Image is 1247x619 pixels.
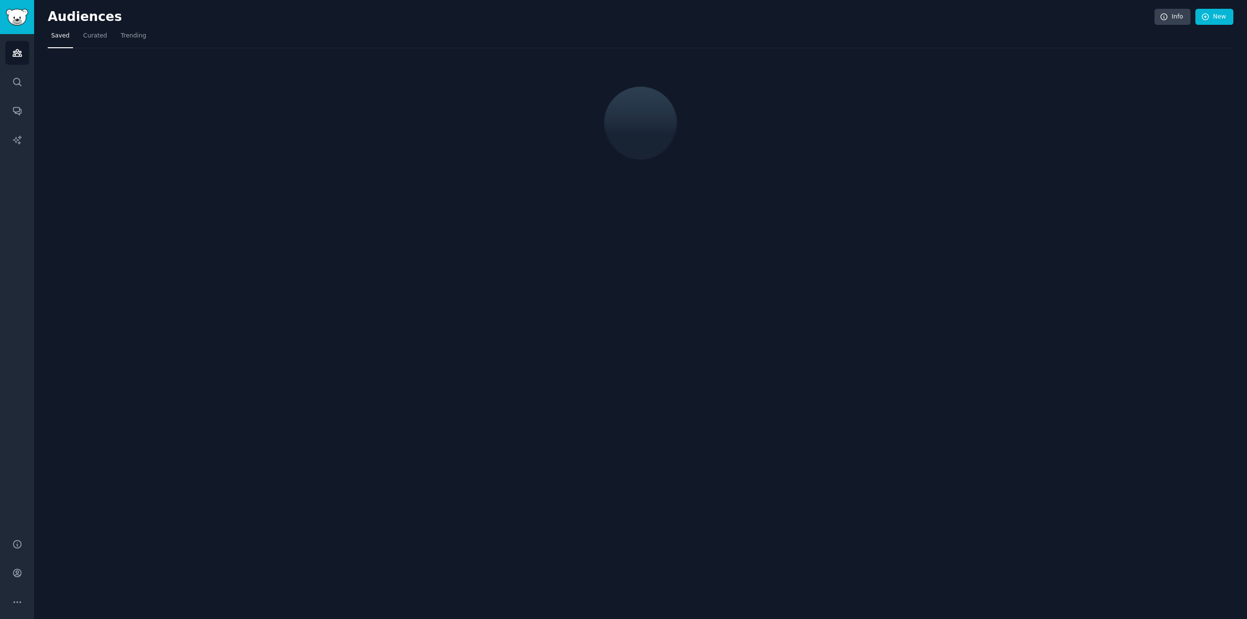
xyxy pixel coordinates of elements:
a: Curated [80,28,111,48]
span: Trending [121,32,146,40]
a: New [1195,9,1233,25]
a: Info [1154,9,1190,25]
a: Saved [48,28,73,48]
a: Trending [117,28,150,48]
span: Saved [51,32,70,40]
span: Curated [83,32,107,40]
h2: Audiences [48,9,1154,25]
img: GummySearch logo [6,9,28,26]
